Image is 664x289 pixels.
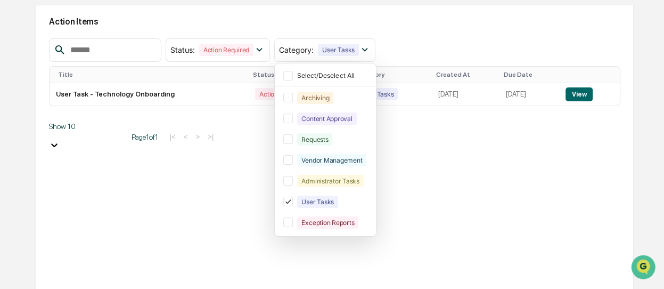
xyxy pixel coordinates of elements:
span: Data Lookup [21,154,67,165]
div: 🗄️ [77,135,86,143]
button: > [192,132,203,141]
div: Created At [436,71,495,78]
a: 🖐️Preclearance [6,130,73,149]
div: Action Required [199,44,253,56]
div: Requests [297,133,332,146]
td: User Task - Technology Onboarding [50,83,249,106]
div: 🖐️ [11,135,19,143]
span: Category : [279,45,314,54]
button: < [181,132,191,141]
div: User Tasks [297,196,338,208]
div: Content Approval [297,113,356,125]
button: |< [166,132,178,141]
span: Preclearance [21,134,69,144]
a: View [565,90,593,98]
a: 🔎Data Lookup [6,150,71,169]
a: 🗄️Attestations [73,130,136,149]
span: Attestations [88,134,132,144]
h2: Action Items [49,17,620,27]
button: Start new chat [181,84,194,97]
div: Start new chat [36,81,175,92]
div: We're available if you need us! [36,92,135,100]
div: Administrator Tasks [297,175,363,187]
span: Page 1 of 1 [132,133,158,141]
span: Pylon [106,180,129,188]
div: Vendor Management [297,154,366,166]
div: Archiving [297,92,333,104]
div: User Tasks [318,44,359,56]
div: 🔎 [11,155,19,164]
div: User Tasks [357,88,398,100]
div: Select/Deselect All [297,71,370,79]
div: Title [58,71,244,78]
div: Exception Reports [297,216,358,229]
img: 1746055101610-c473b297-6a78-478c-a979-82029cc54cd1 [11,81,30,100]
div: Category [355,71,428,78]
button: >| [204,132,217,141]
a: Powered byPylon [75,180,129,188]
div: Show 10 [49,122,124,131]
div: Status [253,71,346,78]
div: Action Required [255,88,309,100]
p: How can we help? [11,22,194,39]
button: View [565,87,593,101]
td: [DATE] [432,83,499,106]
span: Status : [170,45,195,54]
iframe: Open customer support [630,254,659,283]
div: Due Date [504,71,555,78]
td: [DATE] [499,83,559,106]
